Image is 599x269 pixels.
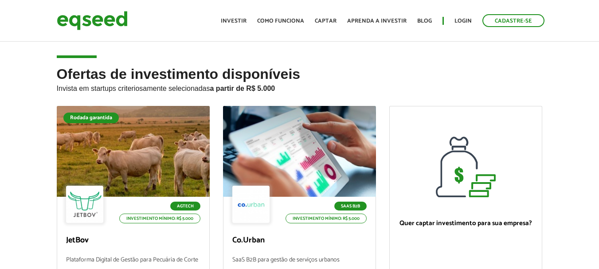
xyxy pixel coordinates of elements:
[482,14,544,27] a: Cadastre-se
[257,18,304,24] a: Como funciona
[399,219,533,227] p: Quer captar investimento para sua empresa?
[119,214,200,223] p: Investimento mínimo: R$ 5.000
[232,236,367,246] p: Co.Urban
[315,18,337,24] a: Captar
[170,202,200,211] p: Agtech
[57,9,128,32] img: EqSeed
[221,18,247,24] a: Investir
[347,18,407,24] a: Aprenda a investir
[286,214,367,223] p: Investimento mínimo: R$ 5.000
[417,18,432,24] a: Blog
[66,236,200,246] p: JetBov
[57,66,543,106] h2: Ofertas de investimento disponíveis
[334,202,367,211] p: SaaS B2B
[454,18,472,24] a: Login
[210,85,275,92] strong: a partir de R$ 5.000
[63,113,119,123] div: Rodada garantida
[57,82,543,93] p: Invista em startups criteriosamente selecionadas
